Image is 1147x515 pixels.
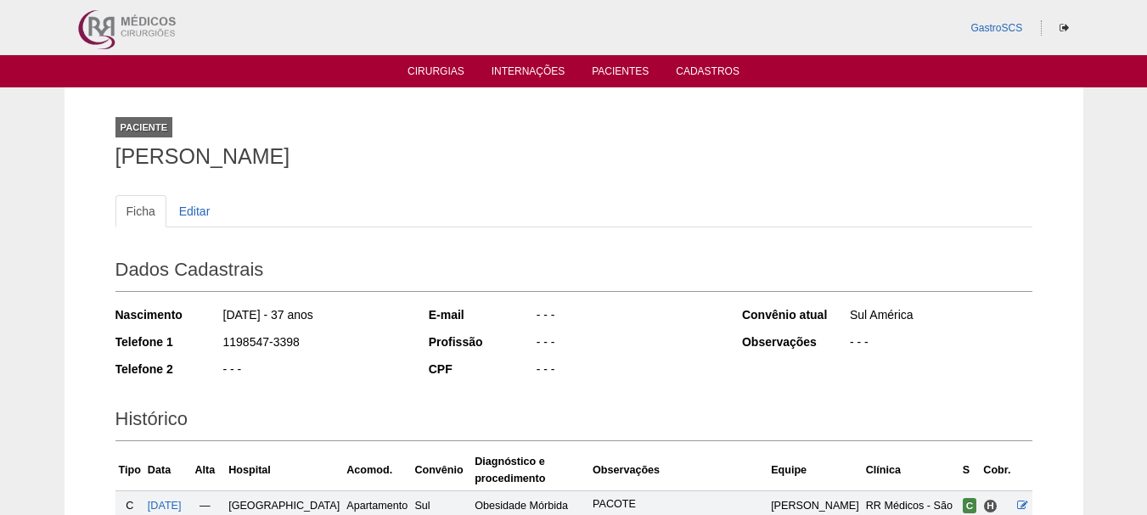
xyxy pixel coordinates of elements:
a: [DATE] [148,500,182,512]
div: Nascimento [115,306,222,323]
th: Data [144,450,185,491]
a: Pacientes [592,65,649,82]
a: GastroSCS [970,22,1022,34]
div: - - - [848,333,1032,355]
div: C [119,497,141,514]
div: Telefone 2 [115,361,222,378]
span: Hospital [983,499,998,513]
th: Observações [589,450,767,491]
div: Telefone 1 [115,333,222,350]
i: Sair [1060,23,1069,33]
p: PACOTE [593,497,764,512]
div: - - - [535,306,719,327]
div: Profissão [429,333,535,350]
th: Hospital [225,450,343,491]
th: Equipe [767,450,863,491]
div: E-mail [429,306,535,323]
div: 1198547-3398 [222,333,406,355]
h1: [PERSON_NAME] [115,146,1032,167]
h2: Histórico [115,402,1032,441]
a: Editar [168,195,222,227]
th: Convênio [411,450,471,491]
th: Clínica [863,450,959,491]
div: - - - [535,361,719,382]
div: CPF [429,361,535,378]
th: S [959,450,981,491]
h2: Dados Cadastrais [115,253,1032,292]
th: Tipo [115,450,144,491]
div: Convênio atual [742,306,848,323]
div: [DATE] - 37 anos [222,306,406,327]
a: Cirurgias [408,65,464,82]
span: Confirmada [963,498,977,513]
div: Paciente [115,117,173,137]
div: - - - [222,361,406,382]
th: Cobr. [980,450,1014,491]
a: Cadastros [676,65,739,82]
th: Acomod. [343,450,411,491]
div: - - - [535,333,719,355]
div: Sul América [848,306,1032,327]
a: Internações [492,65,565,82]
a: Ficha [115,195,166,227]
th: Alta [185,450,226,491]
div: Observações [742,333,848,350]
th: Diagnóstico e procedimento [471,450,589,491]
